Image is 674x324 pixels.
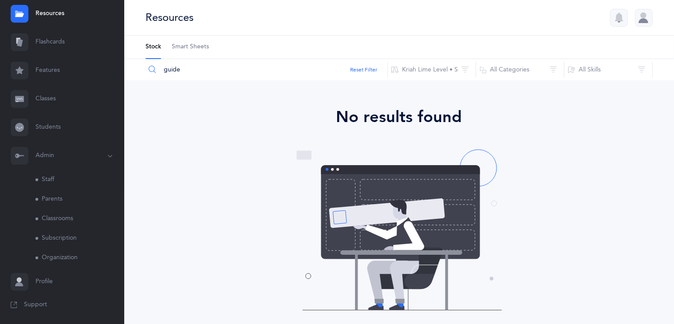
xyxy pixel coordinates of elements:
[476,59,564,80] button: All Categories
[387,59,476,80] button: Kriah Lime Level • S
[149,105,649,129] div: No results found
[35,229,124,248] a: Subscription
[172,43,209,51] span: Smart Sheets
[145,59,388,80] input: Search Resources
[35,190,124,209] a: Parents
[35,248,124,268] a: Organization
[564,59,653,80] button: All Skills
[350,66,377,74] button: Reset Filter
[35,170,124,190] a: Staff
[24,300,47,309] span: Support
[294,147,505,313] img: no-resources-found.svg
[146,10,193,25] div: Resources
[35,209,124,229] a: Classrooms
